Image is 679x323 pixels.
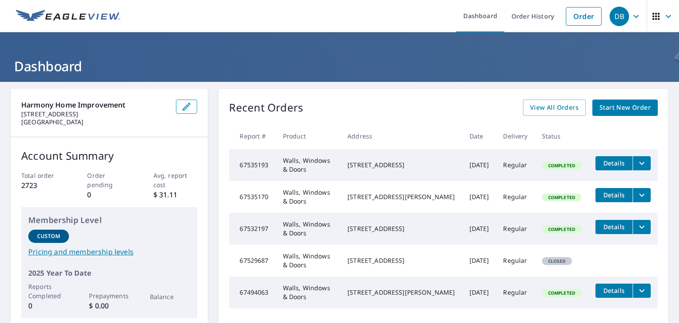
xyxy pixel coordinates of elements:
a: View All Orders [523,100,586,116]
p: $ 0.00 [89,300,130,311]
p: Recent Orders [229,100,303,116]
td: Regular [496,245,534,277]
h1: Dashboard [11,57,668,75]
div: DB [610,7,629,26]
p: Total order [21,171,65,180]
td: Walls, Windows & Doors [276,149,341,181]
td: Walls, Windows & Doors [276,181,341,213]
td: [DATE] [462,245,496,277]
td: [DATE] [462,149,496,181]
button: filesDropdownBtn-67494063 [633,284,651,298]
p: Custom [37,232,60,240]
div: [STREET_ADDRESS][PERSON_NAME] [347,288,455,297]
td: [DATE] [462,277,496,308]
button: detailsBtn-67535170 [595,188,633,202]
td: Regular [496,181,534,213]
th: Status [535,123,588,149]
button: filesDropdownBtn-67532197 [633,220,651,234]
button: filesDropdownBtn-67535193 [633,156,651,170]
td: [DATE] [462,213,496,245]
p: Avg. report cost [153,171,198,189]
div: [STREET_ADDRESS] [347,256,455,265]
td: 67494063 [229,277,275,308]
td: 67535170 [229,181,275,213]
p: Membership Level [28,214,190,226]
th: Report # [229,123,275,149]
span: Completed [543,226,580,232]
span: Details [601,223,627,231]
p: Reports Completed [28,282,69,300]
span: Start New Order [599,102,651,113]
td: 67529687 [229,245,275,277]
button: detailsBtn-67532197 [595,220,633,234]
p: 0 [87,189,131,200]
a: Order [566,7,602,26]
p: Prepayments [89,291,130,300]
p: [STREET_ADDRESS] [21,110,169,118]
span: Details [601,286,627,295]
td: Regular [496,277,534,308]
td: Walls, Windows & Doors [276,213,341,245]
span: Details [601,159,627,167]
td: 67535193 [229,149,275,181]
span: View All Orders [530,102,579,113]
span: Completed [543,162,580,169]
a: Pricing and membership levels [28,246,190,257]
p: [GEOGRAPHIC_DATA] [21,118,169,126]
img: EV Logo [16,10,120,23]
th: Delivery [496,123,534,149]
th: Address [340,123,462,149]
a: Start New Order [592,100,658,116]
div: [STREET_ADDRESS] [347,161,455,169]
p: Harmony Home Improvement [21,100,169,110]
span: Details [601,191,627,199]
td: 67532197 [229,213,275,245]
button: filesDropdownBtn-67535170 [633,188,651,202]
th: Product [276,123,341,149]
span: Completed [543,290,580,296]
th: Date [462,123,496,149]
p: Account Summary [21,148,197,164]
button: detailsBtn-67535193 [595,156,633,170]
span: Closed [543,258,571,264]
p: Order pending [87,171,131,189]
td: Walls, Windows & Doors [276,245,341,277]
p: $ 31.11 [153,189,198,200]
td: Regular [496,149,534,181]
div: [STREET_ADDRESS][PERSON_NAME] [347,192,455,201]
p: Balance [150,292,191,301]
p: 2723 [21,180,65,191]
td: Regular [496,213,534,245]
td: Walls, Windows & Doors [276,277,341,308]
td: [DATE] [462,181,496,213]
div: [STREET_ADDRESS] [347,224,455,233]
button: detailsBtn-67494063 [595,284,633,298]
p: 2025 Year To Date [28,268,190,278]
span: Completed [543,194,580,200]
p: 0 [28,300,69,311]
